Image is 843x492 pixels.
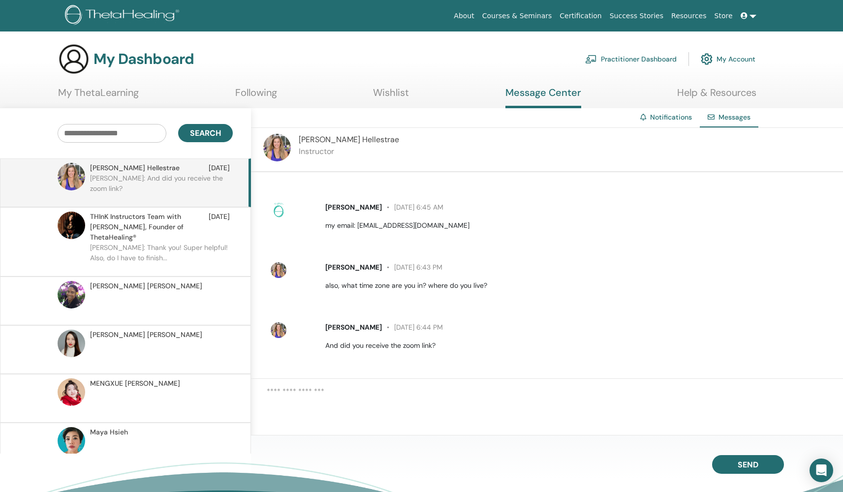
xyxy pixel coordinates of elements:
[190,128,221,138] span: Search
[677,87,756,106] a: Help & Resources
[263,134,291,161] img: default.jpg
[585,55,597,63] img: chalkboard-teacher.svg
[90,330,202,340] span: [PERSON_NAME] [PERSON_NAME]
[271,202,286,218] img: no-photo.png
[58,378,85,406] img: default.jpg
[325,280,832,291] p: also, what time zone are you in? where do you live?
[667,7,711,25] a: Resources
[90,163,180,173] span: [PERSON_NAME] Hellestrae
[325,220,832,231] p: my email: [EMAIL_ADDRESS][DOMAIN_NAME]
[90,173,233,203] p: [PERSON_NAME]: And did you receive the zoom link?
[382,323,443,332] span: [DATE] 6:44 PM
[712,455,784,474] button: Send
[738,460,758,470] span: Send
[58,43,90,75] img: generic-user-icon.jpg
[58,330,85,357] img: default.jpg
[58,87,139,106] a: My ThetaLearning
[711,7,737,25] a: Store
[701,51,713,67] img: cog.svg
[58,427,85,455] img: default.jpg
[325,323,382,332] span: [PERSON_NAME]
[271,262,286,278] img: default.jpg
[209,163,230,173] span: [DATE]
[585,48,677,70] a: Practitioner Dashboard
[382,203,443,212] span: [DATE] 6:45 AM
[718,113,750,122] span: Messages
[90,378,180,389] span: MENGXUE [PERSON_NAME]
[178,124,233,142] button: Search
[90,427,128,437] span: Maya Hsieh
[235,87,277,106] a: Following
[505,87,581,108] a: Message Center
[810,459,833,482] div: Open Intercom Messenger
[382,263,442,272] span: [DATE] 6:43 PM
[373,87,409,106] a: Wishlist
[90,212,209,243] span: THInK Instructors Team with [PERSON_NAME], Founder of ThetaHealing®
[299,146,399,157] p: Instructor
[65,5,183,27] img: logo.png
[556,7,605,25] a: Certification
[271,322,286,338] img: default.jpg
[90,243,233,272] p: [PERSON_NAME]: Thank you! Super helpful! Also, do I have to finish...
[58,212,85,239] img: default.jpg
[209,212,230,243] span: [DATE]
[58,163,85,190] img: default.jpg
[299,134,399,145] span: [PERSON_NAME] Hellestrae
[701,48,755,70] a: My Account
[58,281,85,308] img: default.jpg
[325,203,382,212] span: [PERSON_NAME]
[478,7,556,25] a: Courses & Seminars
[650,113,692,122] a: Notifications
[325,340,832,351] p: And did you receive the zoom link?
[450,7,478,25] a: About
[90,281,202,291] span: [PERSON_NAME] [PERSON_NAME]
[94,50,194,68] h3: My Dashboard
[325,263,382,272] span: [PERSON_NAME]
[606,7,667,25] a: Success Stories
